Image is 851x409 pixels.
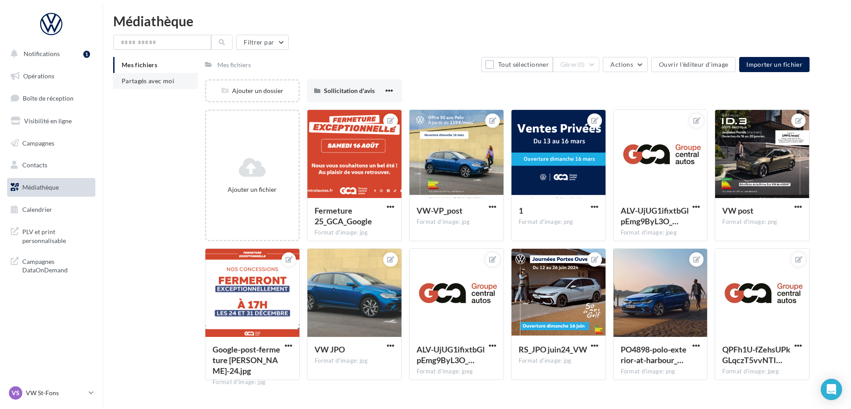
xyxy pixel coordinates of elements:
span: Notifications [24,50,60,57]
a: Campagnes DataOnDemand [5,252,97,278]
button: Gérer(0) [553,57,600,72]
a: Visibilité en ligne [5,112,97,130]
div: Format d'image: png [621,368,700,376]
span: Médiathèque [22,183,59,191]
div: Format d'image: jpg [519,357,598,365]
span: ALV-UjUG1ifixtbGlpEmg9ByL3O_XHXMmzSEVO29iMOU0NtZ28NpIx6g [621,206,689,226]
span: VS [12,389,20,397]
div: Open Intercom Messenger [821,379,842,400]
span: QPFh1U-fZehsUPkGLqczT5vvNTIUkTCtvZXLq8ST0x3IfuLqqQ8OlzM6P6WFrHkGsZhIC_hYVBVYedyVOw=s0 [722,344,790,365]
a: Opérations [5,67,97,85]
a: Médiathèque [5,178,97,197]
span: PO4898-polo-exterior-at-harbour_1-1 [621,344,687,365]
a: Calendrier [5,200,97,219]
button: Ouvrir l'éditeur d'image [651,57,736,72]
span: Campagnes DataOnDemand [22,255,92,275]
button: Tout sélectionner [481,57,552,72]
a: Contacts [5,156,97,174]
div: Format d'image: png [722,218,802,226]
a: PLV et print personnalisable [5,222,97,248]
div: Format d'image: jpeg [722,368,802,376]
span: Mes fichiers [122,61,157,69]
button: Actions [603,57,647,72]
div: 1 [83,51,90,58]
span: Calendrier [22,206,52,213]
div: Ajouter un fichier [210,185,295,194]
span: VW-VP_post [417,206,462,215]
span: 1 [519,206,523,215]
span: Opérations [23,72,54,80]
span: RS_JPO juin24_VW [519,344,587,354]
span: VW JPO [315,344,345,354]
div: Médiathèque [113,14,840,28]
div: Format d'image: jpg [213,378,292,386]
span: (0) [577,61,585,68]
button: Importer un fichier [739,57,810,72]
span: Boîte de réception [23,94,74,102]
span: Fermeture 25_GCA_Google [315,206,372,226]
a: VS VW St-Fons [7,385,95,401]
div: Format d'image: jpeg [417,368,496,376]
span: VW post [722,206,753,215]
div: Format d'image: jpeg [621,229,700,237]
span: ALV-UjUG1ifixtbGlpEmg9ByL3O_XHXMmzSEVO29iMOU0NtZ28NpIx6g [417,344,485,365]
div: Format d'image: jpg [315,357,394,365]
span: Actions [610,61,633,68]
span: Campagnes [22,139,54,146]
span: Sollicitation d'avis [324,87,375,94]
p: VW St-Fons [26,389,85,397]
span: Importer un fichier [746,61,802,68]
span: Google-post-fermeture noel-24.jpg [213,344,280,376]
a: Campagnes [5,134,97,153]
a: Boîte de réception [5,89,97,108]
div: Format d'image: jpg [315,229,394,237]
div: Format d'image: jpg [417,218,496,226]
span: Partagés avec moi [122,77,174,85]
span: Visibilité en ligne [24,117,72,125]
div: Mes fichiers [217,61,251,69]
div: Ajouter un dossier [206,86,299,95]
span: Contacts [22,161,47,169]
span: PLV et print personnalisable [22,226,92,245]
div: Format d'image: png [519,218,598,226]
button: Notifications 1 [5,45,94,63]
button: Filtrer par [236,35,289,50]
